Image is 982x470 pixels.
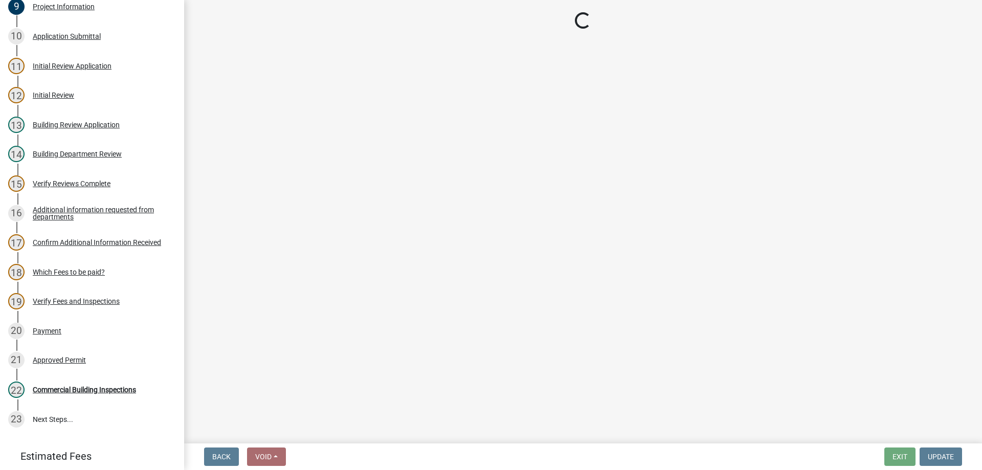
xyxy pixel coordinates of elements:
div: 20 [8,323,25,339]
div: 16 [8,205,25,221]
span: Void [255,453,272,461]
div: Initial Review Application [33,62,111,70]
button: Exit [884,447,916,466]
div: 23 [8,411,25,428]
div: 11 [8,58,25,74]
span: Back [212,453,231,461]
button: Back [204,447,239,466]
div: Verify Fees and Inspections [33,298,120,305]
div: Project Information [33,3,95,10]
a: Estimated Fees [8,446,168,466]
div: 21 [8,352,25,368]
div: 18 [8,264,25,280]
div: Application Submittal [33,33,101,40]
button: Update [920,447,962,466]
div: 22 [8,382,25,398]
div: Commercial Building Inspections [33,386,136,393]
div: 19 [8,293,25,309]
div: 10 [8,28,25,44]
div: 14 [8,146,25,162]
span: Update [928,453,954,461]
div: Initial Review [33,92,74,99]
div: 12 [8,87,25,103]
div: 15 [8,175,25,192]
div: Confirm Additional Information Received [33,239,161,246]
button: Void [247,447,286,466]
div: Building Review Application [33,121,120,128]
div: Payment [33,327,61,334]
div: Building Department Review [33,150,122,158]
div: 13 [8,117,25,133]
div: Additional information requested from departments [33,206,168,220]
div: 17 [8,234,25,251]
div: Approved Permit [33,356,86,364]
div: Verify Reviews Complete [33,180,110,187]
div: Which Fees to be paid? [33,268,105,276]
